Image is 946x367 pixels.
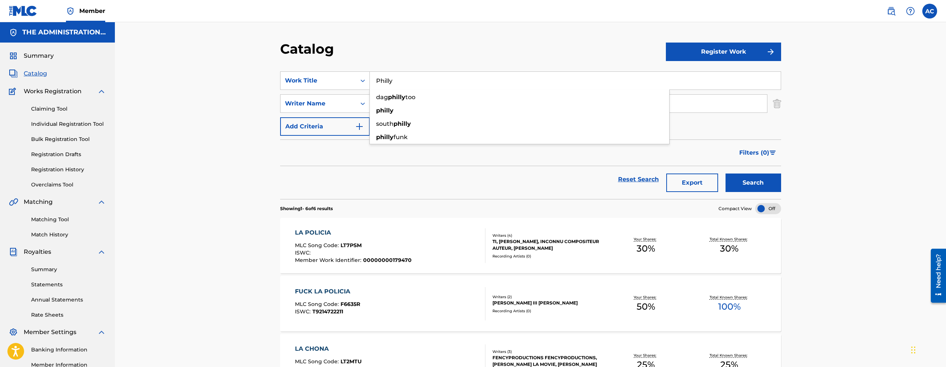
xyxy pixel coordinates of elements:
[285,76,352,85] div: Work Title
[24,51,54,60] span: Summary
[770,151,776,155] img: filter
[295,308,312,315] span: ISWC :
[766,47,775,56] img: f7272a7cc735f4ea7f67.svg
[9,28,18,37] img: Accounts
[739,148,769,157] span: Filters ( 0 )
[634,353,658,358] p: Your Shares:
[376,107,394,114] strong: philly
[363,257,412,263] span: 00000000179470
[295,228,412,237] div: LA POLICIA
[285,99,352,108] div: Writer Name
[280,71,781,199] form: Search Form
[614,171,663,188] a: Reset Search
[31,166,106,174] a: Registration History
[24,87,82,96] span: Works Registration
[492,308,604,314] div: Recording Artists ( 0 )
[9,69,18,78] img: Catalog
[9,87,19,96] img: Works Registration
[773,94,781,113] img: Delete Criterion
[666,43,781,61] button: Register Work
[341,301,360,307] span: F6635R
[922,4,937,18] div: User Menu
[9,51,18,60] img: Summary
[9,69,47,78] a: CatalogCatalog
[295,249,312,256] span: ISWC :
[909,331,946,367] iframe: Chat Widget
[492,294,604,300] div: Writers ( 2 )
[376,94,388,101] span: dag
[31,231,106,239] a: Match History
[735,144,781,162] button: Filters (0)
[634,294,658,300] p: Your Shares:
[295,287,360,296] div: FUCK LA POLICIA
[280,276,781,331] a: FUCK LA POLICIAMLC Song Code:F6635RISWC:T9214722211Writers (2)[PERSON_NAME] III [PERSON_NAME]Reco...
[492,300,604,306] div: [PERSON_NAME] III [PERSON_NAME]
[376,120,394,127] span: south
[710,294,749,300] p: Total Known Shares:
[341,358,362,365] span: LT2MTU
[906,7,915,16] img: help
[9,248,18,256] img: Royalties
[884,4,899,18] a: Public Search
[710,353,749,358] p: Total Known Shares:
[31,216,106,223] a: Matching Tool
[666,174,718,192] button: Export
[405,94,415,101] span: too
[9,328,18,337] img: Member Settings
[637,300,655,313] span: 50 %
[280,218,781,273] a: LA POLICIAMLC Song Code:LT7PSMISWC:Member Work Identifier:00000000179470Writers (4)TI, [PERSON_NA...
[97,87,106,96] img: expand
[637,242,655,255] span: 30 %
[295,242,341,249] span: MLC Song Code :
[925,246,946,305] iframe: Resource Center
[9,6,37,16] img: MLC Logo
[710,236,749,242] p: Total Known Shares:
[79,7,105,15] span: Member
[31,120,106,128] a: Individual Registration Tool
[492,349,604,354] div: Writers ( 3 )
[295,301,341,307] span: MLC Song Code :
[720,242,738,255] span: 30 %
[24,248,51,256] span: Royalties
[355,122,364,131] img: 9d2ae6d4665cec9f34b9.svg
[295,344,412,353] div: LA CHONA
[280,117,370,136] button: Add Criteria
[388,94,405,101] strong: philly
[9,51,54,60] a: SummarySummary
[31,181,106,189] a: Overclaims Tool
[66,7,75,16] img: Top Rightsholder
[97,248,106,256] img: expand
[295,257,363,263] span: Member Work Identifier :
[492,233,604,238] div: Writers ( 4 )
[9,198,18,206] img: Matching
[903,4,918,18] div: Help
[394,120,411,127] strong: philly
[31,296,106,304] a: Annual Statements
[911,339,916,361] div: Drag
[718,300,741,313] span: 100 %
[24,69,47,78] span: Catalog
[394,134,408,141] span: funk
[22,28,106,37] h5: THE ADMINISTRATION MP INC
[31,281,106,289] a: Statements
[634,236,658,242] p: Your Shares:
[97,198,106,206] img: expand
[492,238,604,252] div: TI, [PERSON_NAME], INCONNU COMPOSITEUR AUTEUR, [PERSON_NAME]
[31,151,106,158] a: Registration Drafts
[31,346,106,354] a: Banking Information
[31,135,106,143] a: Bulk Registration Tool
[492,253,604,259] div: Recording Artists ( 0 )
[280,205,333,212] p: Showing 1 - 6 of 6 results
[24,328,76,337] span: Member Settings
[887,7,896,16] img: search
[376,134,394,141] strong: philly
[97,328,106,337] img: expand
[31,105,106,113] a: Claiming Tool
[718,205,752,212] span: Compact View
[24,198,53,206] span: Matching
[31,311,106,319] a: Rate Sheets
[280,41,338,57] h2: Catalog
